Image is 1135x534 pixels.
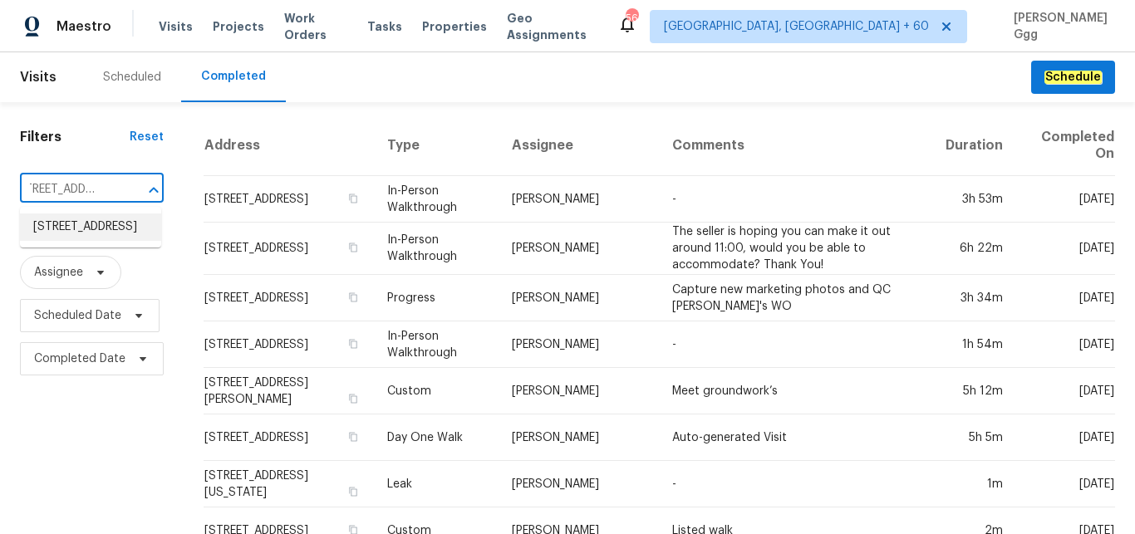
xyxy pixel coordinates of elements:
td: Meet groundwork’s [659,368,932,414]
th: Duration [932,115,1016,176]
td: 1h 54m [932,321,1016,368]
td: [PERSON_NAME] [499,461,659,507]
td: 1m [932,461,1016,507]
td: In-Person Walkthrough [374,321,499,368]
td: [PERSON_NAME] [499,176,659,223]
td: 5h 12m [932,368,1016,414]
div: Completed [201,68,266,85]
td: [DATE] [1016,414,1115,461]
div: Reset [130,129,164,145]
div: 569 [626,10,637,27]
button: Schedule [1031,61,1115,95]
td: [PERSON_NAME] [499,275,659,321]
th: Comments [659,115,932,176]
td: [PERSON_NAME] [499,223,659,275]
div: Scheduled [103,69,161,86]
td: [PERSON_NAME] [499,368,659,414]
span: [PERSON_NAME] Ggg [1007,10,1110,43]
td: [STREET_ADDRESS] [204,321,374,368]
td: [DATE] [1016,223,1115,275]
span: Geo Assignments [507,10,597,43]
th: Completed On [1016,115,1115,176]
button: Copy Address [346,191,361,206]
td: Day One Walk [374,414,499,461]
input: Search for an address... [20,177,117,203]
button: Copy Address [346,240,361,255]
td: [STREET_ADDRESS] [204,223,374,275]
span: Work Orders [284,10,347,43]
td: [PERSON_NAME] [499,321,659,368]
td: [PERSON_NAME] [499,414,659,461]
td: Auto-generated Visit [659,414,932,461]
td: Capture new marketing photos and QC [PERSON_NAME]'s WO [659,275,932,321]
td: In-Person Walkthrough [374,223,499,275]
button: Copy Address [346,290,361,305]
span: Scheduled Date [34,307,121,324]
span: Maestro [57,18,111,35]
span: Visits [20,59,57,96]
td: Custom [374,368,499,414]
button: Close [142,179,165,202]
th: Type [374,115,499,176]
td: [DATE] [1016,275,1115,321]
td: In-Person Walkthrough [374,176,499,223]
li: [STREET_ADDRESS] [20,213,161,241]
td: [DATE] [1016,368,1115,414]
td: Progress [374,275,499,321]
td: [STREET_ADDRESS][US_STATE] [204,461,374,507]
span: [GEOGRAPHIC_DATA], [GEOGRAPHIC_DATA] + 60 [664,18,929,35]
button: Copy Address [346,429,361,444]
span: Assignee [34,264,83,281]
th: Assignee [499,115,659,176]
button: Copy Address [346,391,361,406]
button: Copy Address [346,484,361,499]
span: Completed Date [34,350,125,367]
button: Copy Address [346,336,361,351]
td: [STREET_ADDRESS] [204,275,374,321]
span: Properties [422,18,487,35]
td: [STREET_ADDRESS] [204,414,374,461]
span: Projects [213,18,264,35]
th: Address [204,115,374,176]
td: [DATE] [1016,176,1115,223]
td: The seller is hoping you can make it out around 11:00, would you be able to accommodate? Thank You! [659,223,932,275]
span: Tasks [367,21,402,32]
td: 3h 53m [932,176,1016,223]
h1: Filters [20,129,130,145]
td: - [659,176,932,223]
td: [STREET_ADDRESS][PERSON_NAME] [204,368,374,414]
td: [DATE] [1016,321,1115,368]
span: Visits [159,18,193,35]
td: Leak [374,461,499,507]
td: [STREET_ADDRESS] [204,176,374,223]
td: 5h 5m [932,414,1016,461]
td: [DATE] [1016,461,1115,507]
td: 6h 22m [932,223,1016,275]
td: - [659,321,932,368]
td: - [659,461,932,507]
em: Schedule [1044,71,1102,84]
td: 3h 34m [932,275,1016,321]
